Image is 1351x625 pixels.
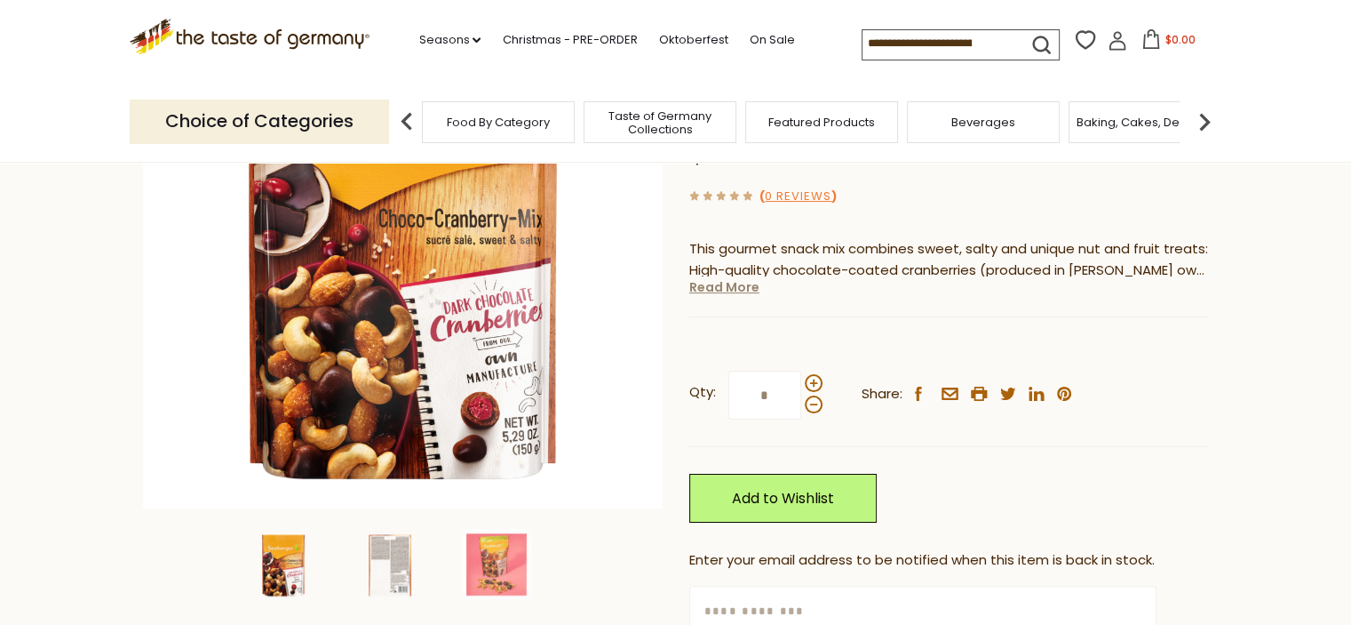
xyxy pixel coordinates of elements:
strong: Qty: [689,381,716,404]
a: Oktoberfest [658,30,727,50]
img: Seeberger Choco Cranberry & Nuts Snack Mix, 150g (5.3oz) [461,529,532,600]
a: Christmas - PRE-ORDER [502,30,637,50]
p: Choice of Categories [130,100,389,143]
div: Enter your email address to be notified when this item is back in stock. [689,549,1209,572]
a: Taste of Germany Collections [589,109,731,136]
span: $0.00 [1164,32,1195,47]
a: Featured Products [768,116,875,129]
img: Seeberger Choco Cranberry & Nuts Snack Mix, 150g (5.3oz) [354,529,425,600]
a: Food By Category [447,116,550,129]
a: Seasons [418,30,481,50]
a: Read More [689,278,759,296]
span: Share: [862,383,902,405]
p: This gourmet snack mix combines sweet, salty and unique nut and fruit treats: High-quality chocol... [689,238,1209,283]
a: Beverages [951,116,1015,129]
a: 0 Reviews [765,188,831,206]
span: ( ) [759,188,837,204]
span: $6.75 [689,137,754,172]
button: $0.00 [1131,29,1206,56]
a: On Sale [749,30,794,50]
img: Seeberger Choco Cranberry & Nuts Snack Mix, 150g (5.3oz) [248,529,319,600]
a: Add to Wishlist [689,474,877,523]
a: Baking, Cakes, Desserts [1077,116,1214,129]
img: next arrow [1187,104,1222,140]
img: previous arrow [389,104,425,140]
input: Qty: [728,371,801,420]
